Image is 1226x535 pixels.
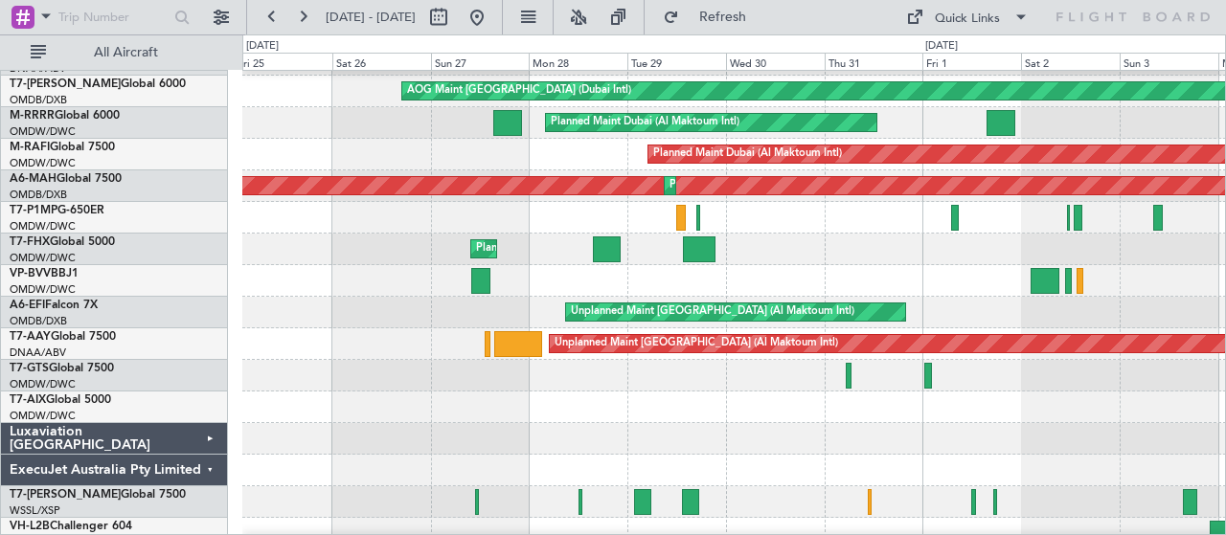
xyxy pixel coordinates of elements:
[431,53,530,70] div: Sun 27
[1021,53,1120,70] div: Sat 2
[1120,53,1218,70] div: Sun 3
[50,46,202,59] span: All Aircraft
[10,314,67,328] a: OMDB/DXB
[10,300,45,311] span: A6-EFI
[922,53,1021,70] div: Fri 1
[10,489,186,501] a: T7-[PERSON_NAME]Global 7500
[10,282,76,297] a: OMDW/DWC
[10,489,121,501] span: T7-[PERSON_NAME]
[653,140,842,168] div: Planned Maint Dubai (Al Maktoum Intl)
[571,298,854,326] div: Unplanned Maint [GEOGRAPHIC_DATA] (Al Maktoum Intl)
[326,9,416,26] span: [DATE] - [DATE]
[10,236,115,248] a: T7-FHXGlobal 5000
[10,268,79,279] a: VP-BVVBBJ1
[407,77,631,105] div: AOG Maint [GEOGRAPHIC_DATA] (Dubai Intl)
[10,236,50,248] span: T7-FHX
[683,11,763,24] span: Refresh
[10,503,60,518] a: WSSL/XSP
[897,2,1038,33] button: Quick Links
[10,205,104,216] a: T7-P1MPG-650ER
[10,521,50,532] span: VH-L2B
[10,142,50,153] span: M-RAFI
[10,251,76,265] a: OMDW/DWC
[10,331,116,343] a: T7-AAYGlobal 7500
[10,394,46,406] span: T7-AIX
[10,110,120,122] a: M-RRRRGlobal 6000
[10,521,132,532] a: VH-L2BChallenger 604
[10,110,55,122] span: M-RRRR
[10,93,67,107] a: OMDB/DXB
[935,10,1000,29] div: Quick Links
[476,234,778,263] div: Planned Maint [GEOGRAPHIC_DATA] ([GEOGRAPHIC_DATA])
[670,171,989,200] div: Planned Maint [GEOGRAPHIC_DATA] ([GEOGRAPHIC_DATA] Intl)
[21,37,208,68] button: All Aircraft
[10,377,76,391] a: OMDW/DWC
[10,363,114,374] a: T7-GTSGlobal 7500
[627,53,726,70] div: Tue 29
[234,53,332,70] div: Fri 25
[10,331,51,343] span: T7-AAY
[10,142,115,153] a: M-RAFIGlobal 7500
[10,363,49,374] span: T7-GTS
[551,108,739,137] div: Planned Maint Dubai (Al Maktoum Intl)
[10,156,76,170] a: OMDW/DWC
[925,38,958,55] div: [DATE]
[10,173,122,185] a: A6-MAHGlobal 7500
[10,124,76,139] a: OMDW/DWC
[10,188,67,202] a: OMDB/DXB
[246,38,279,55] div: [DATE]
[10,205,57,216] span: T7-P1MP
[555,329,838,358] div: Unplanned Maint [GEOGRAPHIC_DATA] (Al Maktoum Intl)
[10,78,186,90] a: T7-[PERSON_NAME]Global 6000
[825,53,923,70] div: Thu 31
[332,53,431,70] div: Sat 26
[726,53,825,70] div: Wed 30
[654,2,769,33] button: Refresh
[10,173,57,185] span: A6-MAH
[10,394,111,406] a: T7-AIXGlobal 5000
[10,300,98,311] a: A6-EFIFalcon 7X
[10,268,51,279] span: VP-BVV
[10,78,121,90] span: T7-[PERSON_NAME]
[10,219,76,234] a: OMDW/DWC
[10,346,66,360] a: DNAA/ABV
[58,3,169,32] input: Trip Number
[529,53,627,70] div: Mon 28
[10,409,76,423] a: OMDW/DWC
